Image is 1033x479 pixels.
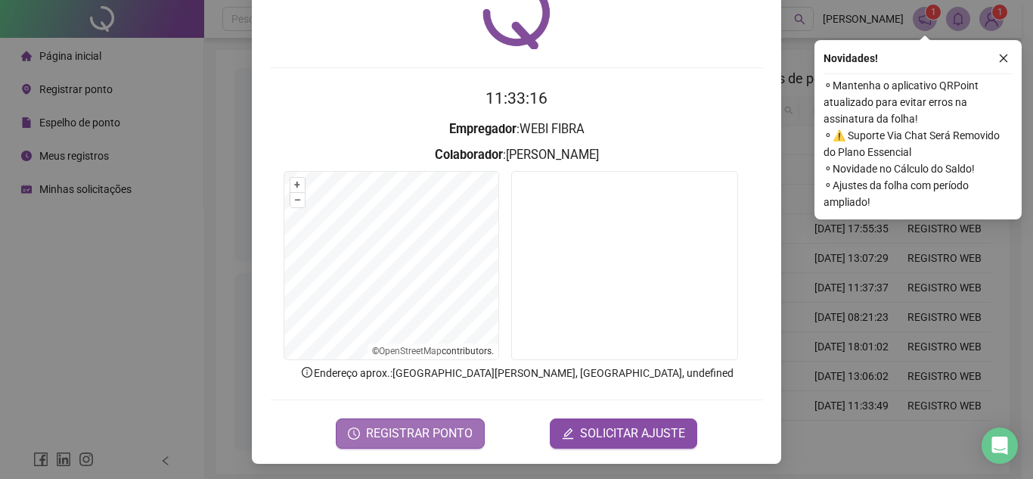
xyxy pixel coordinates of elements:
span: ⚬ Ajustes da folha com período ampliado! [824,177,1013,210]
span: ⚬ Mantenha o aplicativo QRPoint atualizado para evitar erros na assinatura da folha! [824,77,1013,127]
a: OpenStreetMap [379,346,442,356]
button: editSOLICITAR AJUSTE [550,418,697,449]
button: REGISTRAR PONTO [336,418,485,449]
p: Endereço aprox. : [GEOGRAPHIC_DATA][PERSON_NAME], [GEOGRAPHIC_DATA], undefined [270,365,763,381]
span: info-circle [300,365,314,379]
li: © contributors. [372,346,494,356]
div: Open Intercom Messenger [982,428,1018,464]
span: ⚬ ⚠️ Suporte Via Chat Será Removido do Plano Essencial [824,127,1013,160]
span: close [998,53,1009,64]
button: + [290,178,305,192]
button: – [290,193,305,207]
h3: : [PERSON_NAME] [270,145,763,165]
time: 11:33:16 [485,89,548,107]
strong: Colaborador [435,148,503,162]
span: ⚬ Novidade no Cálculo do Saldo! [824,160,1013,177]
span: edit [562,428,574,440]
span: SOLICITAR AJUSTE [580,425,685,443]
strong: Empregador [449,122,516,136]
span: clock-circle [348,428,360,440]
span: Novidades ! [824,50,878,67]
h3: : WEBI FIBRA [270,120,763,139]
span: REGISTRAR PONTO [366,425,473,443]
